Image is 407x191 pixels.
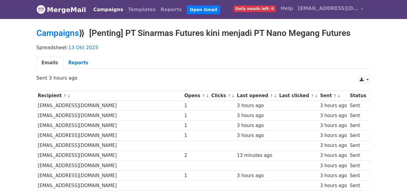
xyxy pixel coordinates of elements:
[36,75,371,81] p: Sent 3 hours ago
[236,91,278,101] th: Last opened
[36,180,183,190] td: [EMAIL_ADDRESS][DOMAIN_NAME]
[315,94,318,98] a: ↓
[210,91,235,101] th: Clicks
[348,111,368,121] td: Sent
[36,28,371,38] h2: ⟫ [Penting] PT Sinarmas Futures kini menjadi PT Nano Megang Futures
[320,152,347,159] div: 3 hours ago
[348,131,368,141] td: Sent
[320,112,347,119] div: 3 hours ago
[348,121,368,131] td: Sent
[36,57,63,69] a: Emails
[183,91,210,101] th: Opens
[126,4,158,16] a: Templates
[320,142,347,149] div: 3 hours ago
[237,172,276,179] div: 3 hours ago
[36,170,183,180] td: [EMAIL_ADDRESS][DOMAIN_NAME]
[184,152,208,159] div: 2
[319,91,349,101] th: Sent
[311,94,314,98] a: ↑
[63,94,67,98] a: ↑
[184,112,208,119] div: 1
[348,170,368,180] td: Sent
[237,132,276,139] div: 3 hours ago
[184,122,208,129] div: 1
[298,5,358,12] span: [EMAIL_ADDRESS][DOMAIN_NAME]
[348,180,368,190] td: Sent
[228,94,231,98] a: ↑
[36,28,79,38] a: Campaigns
[187,5,220,14] a: Open Gmail
[36,161,183,170] td: [EMAIL_ADDRESS][DOMAIN_NAME]
[348,161,368,170] td: Sent
[237,122,276,129] div: 3 hours ago
[206,94,209,98] a: ↓
[320,132,347,139] div: 3 hours ago
[158,4,184,16] a: Reports
[320,182,347,189] div: 3 hours ago
[237,152,276,159] div: 13 minutes ago
[320,122,347,129] div: 3 hours ago
[348,91,368,101] th: Status
[184,102,208,109] div: 1
[348,141,368,151] td: Sent
[237,112,276,119] div: 3 hours ago
[36,101,183,111] td: [EMAIL_ADDRESS][DOMAIN_NAME]
[63,57,93,69] a: Reports
[231,94,235,98] a: ↓
[36,131,183,141] td: [EMAIL_ADDRESS][DOMAIN_NAME]
[36,111,183,121] td: [EMAIL_ADDRESS][DOMAIN_NAME]
[36,44,371,51] p: Spreadsheet:
[270,94,273,98] a: ↑
[36,151,183,161] td: [EMAIL_ADDRESS][DOMAIN_NAME]
[320,172,347,179] div: 3 hours ago
[337,94,340,98] a: ↓
[36,121,183,131] td: [EMAIL_ADDRESS][DOMAIN_NAME]
[231,2,278,14] a: Daily emails left: 0
[237,102,276,109] div: 3 hours ago
[202,94,205,98] a: ↑
[348,101,368,111] td: Sent
[67,94,70,98] a: ↓
[320,102,347,109] div: 3 hours ago
[184,132,208,139] div: 1
[36,141,183,151] td: [EMAIL_ADDRESS][DOMAIN_NAME]
[36,5,45,14] img: MergeMail logo
[36,91,183,101] th: Recipient
[68,45,98,50] a: 13 Okt 2025
[320,162,347,169] div: 3 hours ago
[278,91,319,101] th: Last clicked
[278,2,296,14] a: Help
[36,3,86,16] a: MergeMail
[296,2,366,17] a: [EMAIL_ADDRESS][DOMAIN_NAME]
[91,4,126,16] a: Campaigns
[333,94,337,98] a: ↑
[348,151,368,161] td: Sent
[233,5,276,12] span: Daily emails left: 0
[274,94,277,98] a: ↓
[184,172,208,179] div: 1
